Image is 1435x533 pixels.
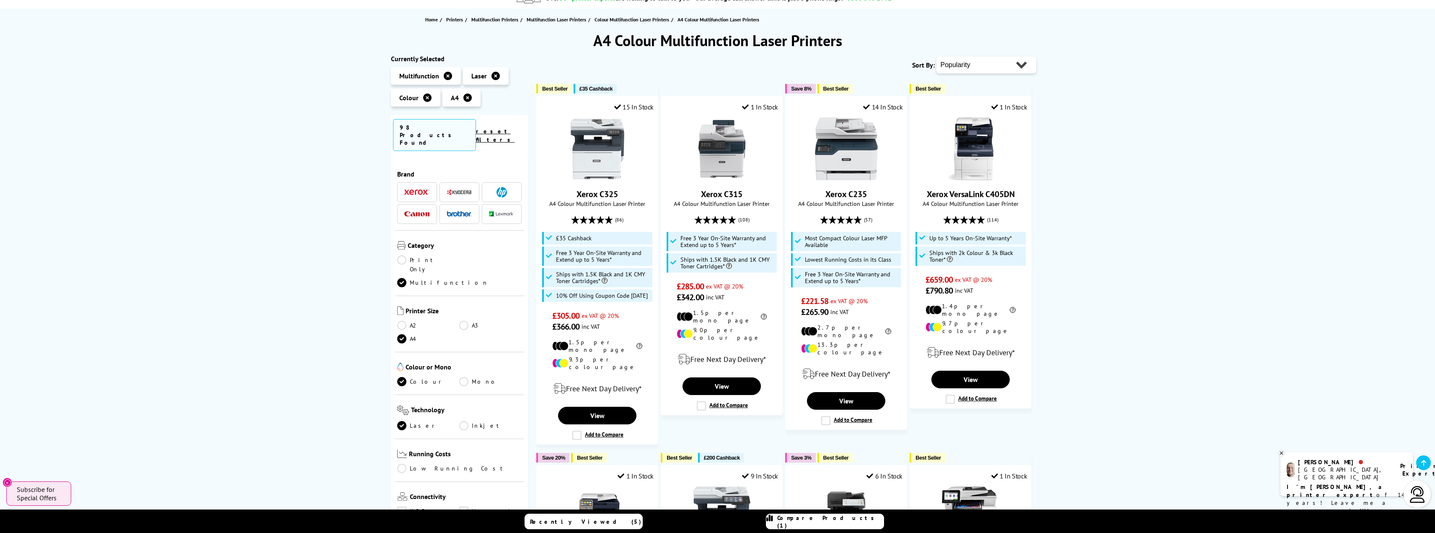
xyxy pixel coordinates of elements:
[790,200,902,208] span: A4 Colour Multifunction Laser Printer
[1287,483,1407,523] p: of 14 years! Leave me a message and I'll respond ASAP
[697,401,748,411] label: Add to Compare
[408,241,522,251] span: Category
[397,255,460,274] a: Print Only
[3,478,12,487] button: Close
[541,200,654,208] span: A4 Colour Multifunction Laser Printer
[397,334,460,343] a: A4
[410,492,522,502] span: Connectivity
[706,293,724,301] span: inc VAT
[698,453,744,463] button: £200 Cashback
[939,174,1002,182] a: Xerox VersaLink C405DN
[680,235,775,248] span: Free 3 Year On-Site Warranty and Extend up to 5 Years*
[397,321,460,330] a: A2
[791,455,811,461] span: Save 3%
[579,86,613,92] span: £35 Cashback
[397,450,407,458] img: Running Costs
[447,209,472,219] a: Brother
[614,103,654,111] div: 15 In Stock
[447,189,472,195] img: Kyocera
[577,455,602,461] span: Best Seller
[830,308,849,316] span: inc VAT
[801,324,891,339] li: 2.7p per mono page
[823,455,849,461] span: Best Seller
[527,15,588,24] a: Multifunction Laser Printers
[946,395,997,404] label: Add to Compare
[830,297,868,305] span: ex VAT @ 20%
[987,212,998,228] span: (114)
[451,94,459,102] span: A4
[1287,483,1384,499] b: I'm [PERSON_NAME], a printer expert
[704,455,740,461] span: £200 Cashback
[690,174,753,182] a: Xerox C315
[912,61,935,69] span: Sort By:
[446,15,465,24] a: Printers
[409,450,522,460] span: Running Costs
[914,200,1027,208] span: A4 Colour Multifunction Laser Printer
[447,187,472,198] a: Kyocera
[404,211,429,217] img: Canon
[931,371,1009,388] a: View
[926,274,953,285] span: £659.00
[791,86,811,92] span: Save 8%
[665,200,778,208] span: A4 Colour Multifunction Laser Printer
[397,421,460,430] a: Laser
[496,187,507,198] img: HP
[701,189,742,200] a: Xerox C315
[471,72,487,80] span: Laser
[677,309,767,324] li: 1.5p per mono page
[471,15,518,24] span: Multifunction Printers
[817,84,853,94] button: Best Seller
[929,235,1012,242] span: Up to 5 Years On-Site Warranty*
[1298,466,1390,481] div: [GEOGRAPHIC_DATA], [GEOGRAPHIC_DATA]
[397,363,403,371] img: Colour or Mono
[742,472,778,480] div: 9 In Stock
[618,472,654,480] div: 1 In Stock
[955,286,973,294] span: inc VAT
[955,276,992,283] span: ex VAT @ 20%
[615,212,623,228] span: (86)
[393,119,476,151] span: 98 Products Found
[667,455,692,461] span: Best Seller
[683,377,760,395] a: View
[397,492,408,501] img: Connectivity
[1298,458,1390,466] div: [PERSON_NAME]
[406,363,522,373] span: Colour or Mono
[476,127,515,143] a: reset filters
[939,117,1002,180] img: Xerox VersaLink C405DN
[825,189,867,200] a: Xerox C235
[536,453,569,463] button: Save 20%
[536,84,572,94] button: Best Seller
[542,86,568,92] span: Best Seller
[785,453,815,463] button: Save 3%
[459,321,522,330] a: A3
[991,103,1027,111] div: 1 In Stock
[552,321,579,332] span: £366.00
[1409,486,1426,503] img: user-headset-light.svg
[566,117,629,180] img: Xerox C325
[397,241,406,250] img: Category
[399,94,419,102] span: Colour
[677,292,704,303] span: £342.00
[815,117,878,180] img: Xerox C235
[790,362,902,386] div: modal_delivery
[411,406,522,417] span: Technology
[677,281,704,292] span: £285.00
[556,292,648,299] span: 10% Off Using Coupon Code [DATE]
[404,209,429,219] a: Canon
[558,407,636,424] a: View
[471,15,520,24] a: Multifunction Printers
[552,356,642,371] li: 9.3p per colour page
[926,302,1016,317] li: 1.4p per mono page
[929,250,1024,263] span: Ships with 2k Colour & 3k Black Toner*
[991,472,1027,480] div: 1 In Stock
[680,256,775,270] span: Ships with 1.5K Black and 1K CMY Toner Cartridges*
[738,212,750,228] span: (108)
[489,211,514,216] img: Lexmark
[910,84,945,94] button: Best Seller
[397,406,409,415] img: Technology
[915,455,941,461] span: Best Seller
[404,187,429,198] a: Xerox
[582,312,619,320] span: ex VAT @ 20%
[595,15,671,24] a: Colour Multifunction Laser Printers
[391,55,528,63] div: Currently Selected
